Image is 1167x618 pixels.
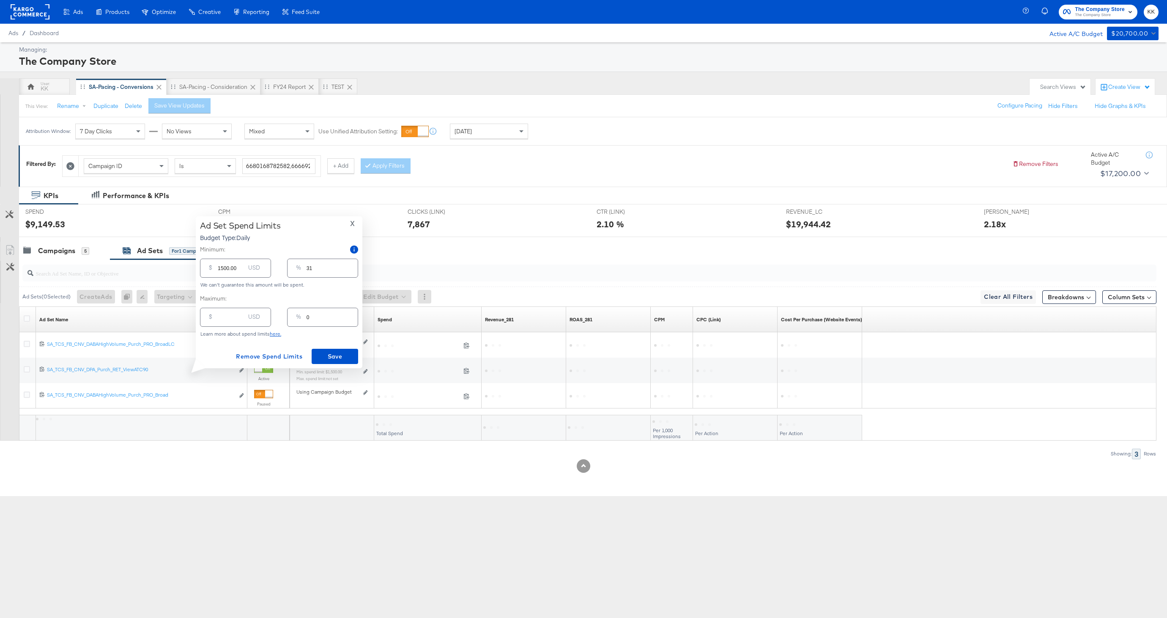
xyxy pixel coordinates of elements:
div: 2.10 % [597,218,624,230]
span: Feed Suite [292,8,320,15]
div: Drag to reorder tab [80,84,85,89]
button: Column Sets [1102,290,1156,304]
a: SA_TCS_FB_CNV_DABAHighVolume_Purch_PRO_BroadLC [47,341,234,350]
div: Drag to reorder tab [171,84,175,89]
button: $17,200.00 [1097,167,1151,180]
button: Breakdowns [1042,290,1096,304]
button: Clear All Filters [981,290,1036,304]
div: KK [41,85,48,93]
button: + Add [327,158,354,174]
button: Hide Graphs & KPIs [1095,102,1146,110]
span: Total Spend [376,430,403,436]
div: Ad Set Spend Limits [200,221,281,231]
span: Reporting [243,8,269,15]
sub: Max. spend limit : not set [296,376,338,381]
div: % [293,311,304,326]
span: CTR (LINK) [597,208,660,216]
a: The average cost for each purchase tracked by your Custom Audience pixel on your website after pe... [781,316,862,323]
button: Configure Pacing [992,98,1048,113]
div: FY24 Report [273,83,306,91]
div: Performance & KPIs [103,191,169,201]
span: Per Action [695,430,718,436]
div: Attribution Window: [25,128,71,134]
div: Ad Sets ( 0 Selected) [22,293,71,301]
label: Paused [254,401,273,407]
a: The average cost you've paid to have 1,000 impressions of your ad. [654,316,665,323]
sub: Min. spend limit: $1,500.00 [296,369,342,374]
a: SA_TCS_FB_CNV_DPA_Purch_RET_ViewATC90 [47,366,234,375]
span: KK [1147,7,1155,17]
a: Revenue_281 [485,316,514,323]
div: $19,944.42 [786,218,831,230]
span: Per Action [780,430,803,436]
span: REVENUE_LC [786,208,849,216]
div: CPM [654,316,665,323]
div: KPIs [44,191,58,201]
button: $20,700.00 [1107,27,1159,40]
a: Dashboard [30,30,59,36]
button: Delete [125,102,142,110]
div: Filtered By: [26,160,56,168]
div: Search Views [1040,83,1086,91]
a: The total amount spent to date. [378,316,392,323]
button: Duplicate [93,102,118,110]
div: Showing: [1110,451,1132,457]
div: Cost Per Purchase (Website Events) [781,316,862,323]
div: Campaigns [38,246,75,256]
div: USD [245,262,263,277]
span: Ads [8,30,18,36]
span: 7 Day Clicks [80,127,112,135]
div: Drag to reorder tab [323,84,328,89]
div: $ [205,311,216,326]
div: Using Campaign Budget [296,389,361,395]
div: SA_TCS_FB_CNV_DABAHighVolume_Purch_PRO_BroadLC [47,341,234,348]
button: The Company StoreThe Company Store [1059,5,1137,19]
div: Drag to reorder tab [265,84,269,89]
div: 7,867 [408,218,430,230]
span: CLICKS (LINK) [408,208,471,216]
div: TEST [331,83,344,91]
div: $9,149.53 [25,218,65,230]
span: SPEND [25,208,89,216]
button: Save [312,349,358,364]
div: Active A/C Budget [1091,151,1137,166]
button: Remove Spend Limits [233,349,306,364]
div: $17,200.00 [1100,167,1141,180]
div: Managing: [19,46,1156,54]
span: Per 1,000 Impressions [653,427,681,439]
button: Rename [51,99,95,114]
div: SA_TCS_FB_CNV_DPA_Purch_RET_ViewATC90 [47,366,234,373]
span: Remove Spend Limits [236,351,302,362]
span: Clear All Filters [984,292,1033,302]
span: No Views [167,127,192,135]
div: 5 [82,247,89,255]
span: Mixed [249,127,265,135]
span: Save [315,351,355,362]
label: Minimum: [200,246,225,254]
span: Campaign ID [88,162,122,170]
span: Is [179,162,184,170]
a: here. [270,331,281,337]
div: 2.18x [984,218,1006,230]
label: Use Unified Attribution Setting: [318,127,398,135]
div: We can't guarantee this amount will be spent. [200,282,358,288]
div: The Company Store [19,54,1156,68]
div: SA-Pacing - Consideration [179,83,247,91]
div: USD [245,311,263,326]
button: X [347,221,358,227]
span: [PERSON_NAME] [984,208,1047,216]
span: Products [105,8,129,15]
div: Spend [378,316,392,323]
div: SA-Pacing - Conversions [89,83,153,91]
span: The Company Store [1075,5,1125,14]
label: Active [254,376,273,381]
div: for 1 Campaign [169,247,208,255]
span: X [350,218,355,229]
div: 0 [121,290,137,303]
span: Ads [73,8,83,15]
div: CPC (Link) [696,316,721,323]
a: The average cost for each link click you've received from your ad. [696,316,721,323]
div: $20,700.00 [1111,28,1148,39]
